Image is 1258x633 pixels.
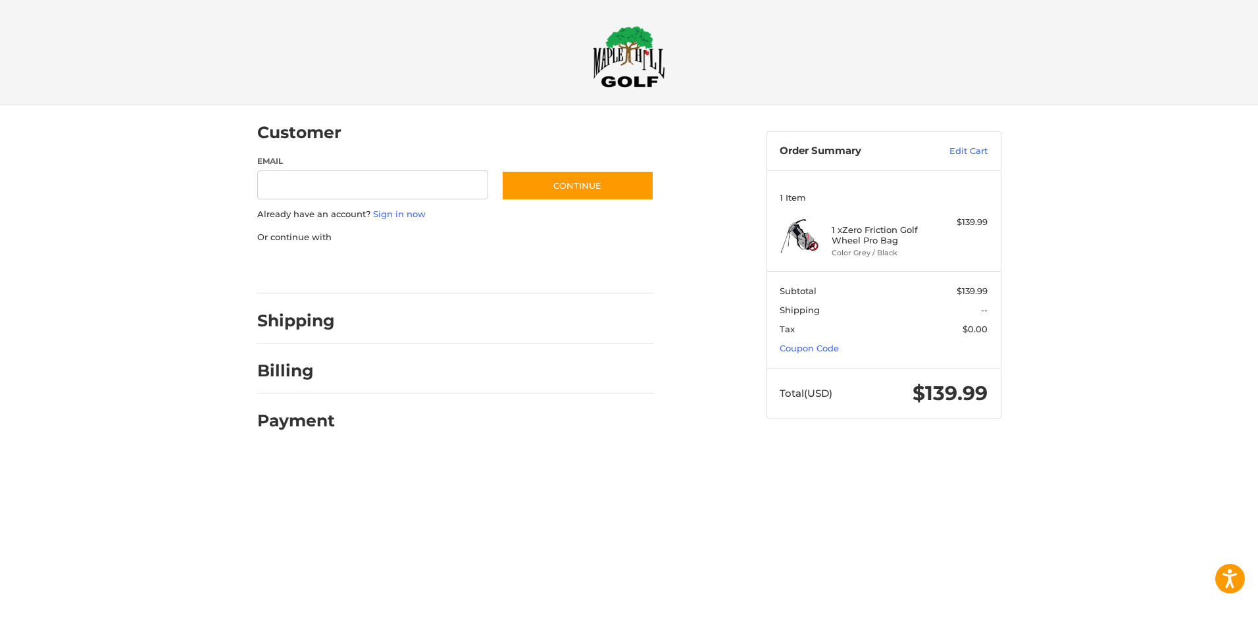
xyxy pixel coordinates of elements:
a: Sign in now [373,209,426,219]
span: Tax [780,324,795,334]
iframe: PayPal-paylater [365,257,463,280]
div: $139.99 [936,216,988,229]
h4: 1 x Zero Friction Golf Wheel Pro Bag [832,224,932,246]
h2: Payment [257,411,335,431]
button: Continue [501,170,654,201]
h2: Shipping [257,311,335,331]
p: Already have an account? [257,208,654,221]
iframe: Google Customer Reviews [1149,597,1258,633]
h3: Order Summary [780,145,921,158]
li: Color Grey / Black [832,247,932,259]
span: -- [981,305,988,315]
a: Coupon Code [780,343,839,353]
img: Maple Hill Golf [593,26,665,88]
span: $139.99 [913,381,988,405]
span: Total (USD) [780,387,832,399]
h3: 1 Item [780,192,988,203]
label: Email [257,155,489,167]
h2: Billing [257,361,334,381]
iframe: PayPal-venmo [476,257,574,280]
h2: Customer [257,122,341,143]
iframe: PayPal-paypal [253,257,351,280]
a: Edit Cart [921,145,988,158]
span: $139.99 [957,286,988,296]
span: Subtotal [780,286,817,296]
span: $0.00 [963,324,988,334]
p: Or continue with [257,231,654,244]
span: Shipping [780,305,820,315]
